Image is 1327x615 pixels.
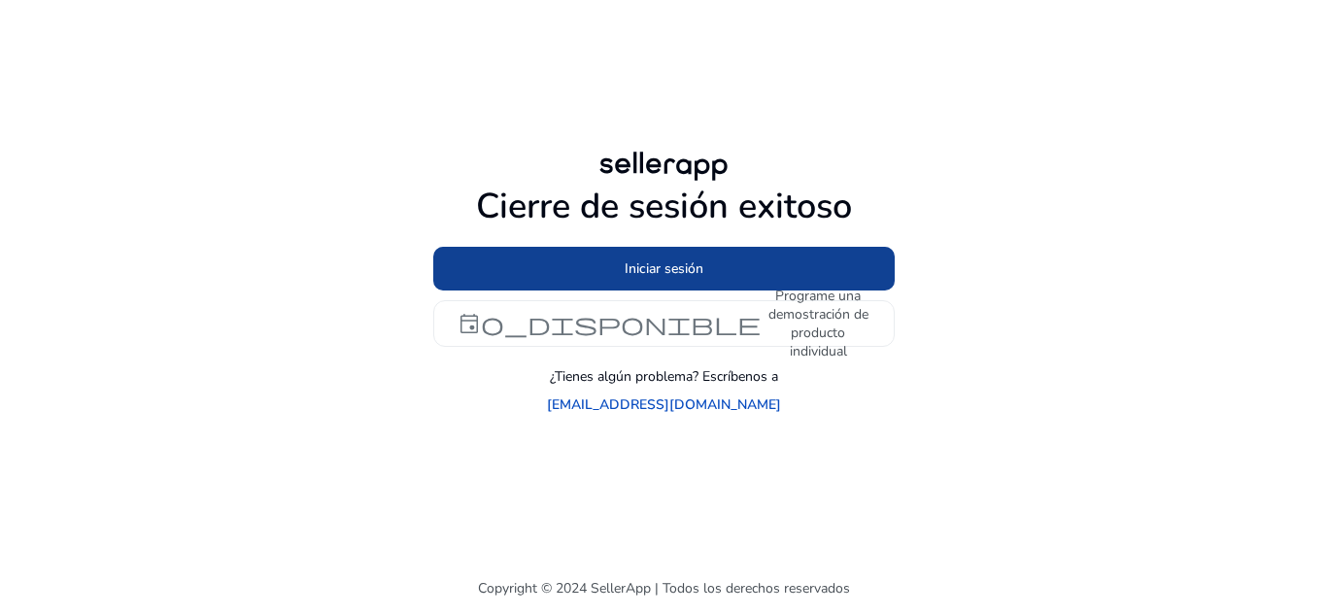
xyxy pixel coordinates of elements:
[547,395,781,414] font: [EMAIL_ADDRESS][DOMAIN_NAME]
[550,367,778,386] font: ¿Tienes algún problema? Escríbenos a
[476,183,852,230] font: Cierre de sesión exitoso
[768,287,868,360] font: Programe una demostración de producto individual
[433,247,895,290] button: Iniciar sesión
[478,579,850,598] font: Copyright © 2024 SellerApp | Todos los derechos reservados
[433,300,895,347] button: evento_disponiblePrograme una demostración de producto individual
[547,394,781,415] a: [EMAIL_ADDRESS][DOMAIN_NAME]
[458,310,761,337] font: evento_disponible
[625,259,703,278] font: Iniciar sesión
